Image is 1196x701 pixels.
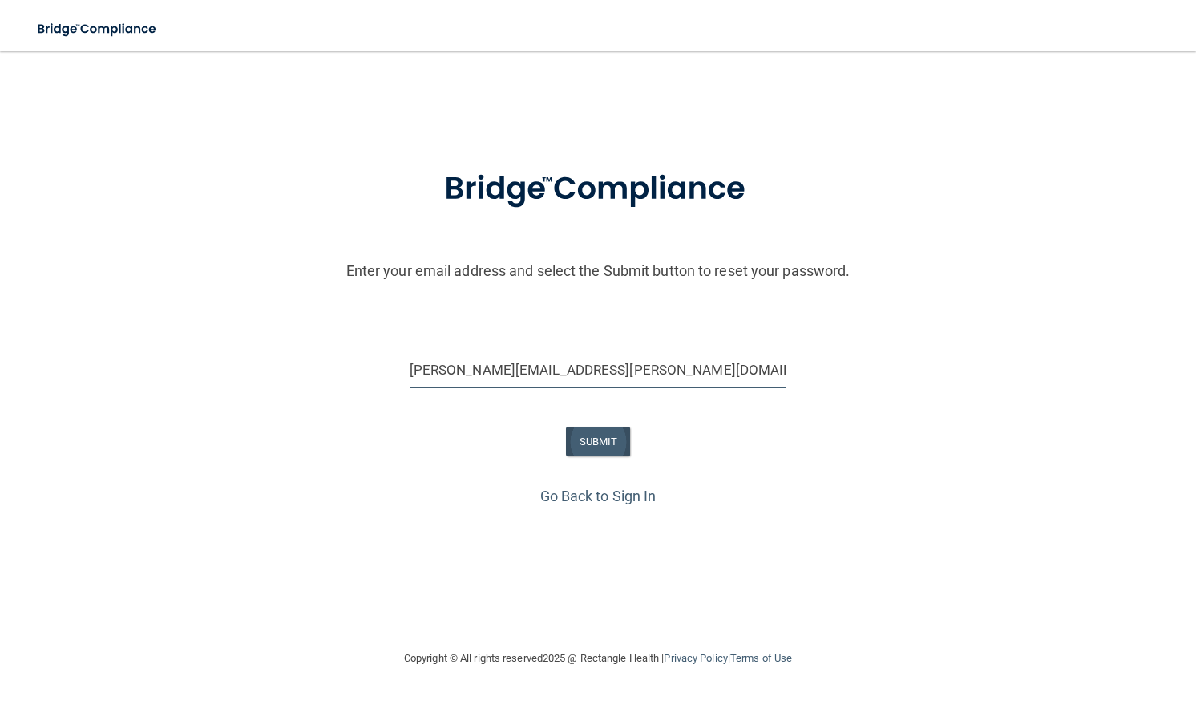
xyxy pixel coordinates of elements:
img: bridge_compliance_login_screen.278c3ca4.svg [411,148,785,231]
button: SUBMIT [566,427,631,456]
input: Email [410,352,787,388]
a: Terms of Use [730,652,792,664]
a: Go Back to Sign In [540,488,657,504]
iframe: Drift Widget Chat Controller [919,587,1177,651]
a: Privacy Policy [664,652,727,664]
div: Copyright © All rights reserved 2025 @ Rectangle Health | | [305,633,891,684]
img: bridge_compliance_login_screen.278c3ca4.svg [24,13,172,46]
